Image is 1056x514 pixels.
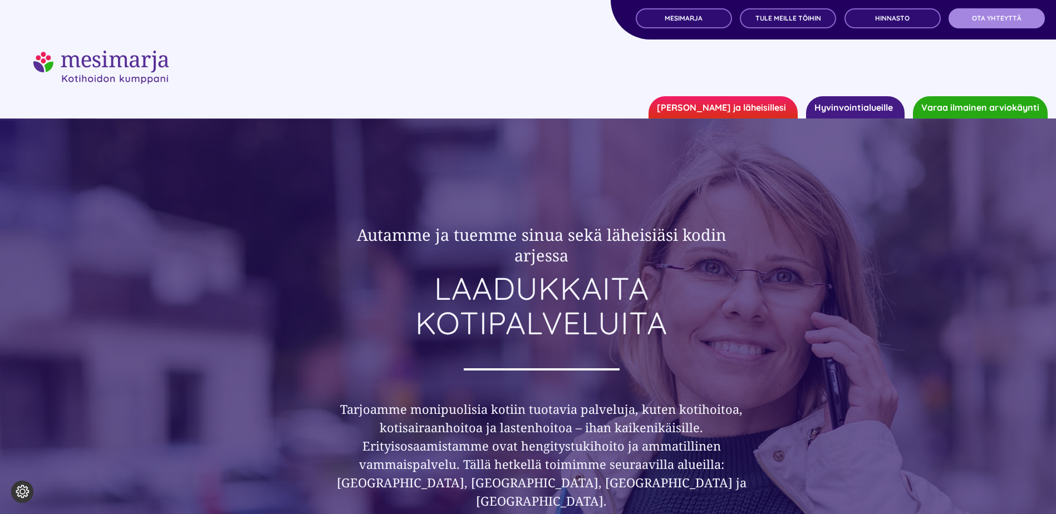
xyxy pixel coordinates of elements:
[913,96,1048,118] a: Varaa ilmainen arviokäynti
[844,8,941,28] a: Hinnasto
[649,96,798,118] a: [PERSON_NAME] ja läheisillesi
[755,14,821,22] span: TULE MEILLE TÖIHIN
[740,8,836,28] a: TULE MEILLE TÖIHIN
[665,14,703,22] span: MESIMARJA
[33,51,169,84] img: mesimarjasi
[33,49,169,63] a: mesimarjasi
[328,400,755,510] h3: Tarjoamme monipuolisia kotiin tuotavia palveluja, kuten kotihoitoa, kotisairaanhoitoa ja lastenho...
[875,14,910,22] span: Hinnasto
[949,8,1045,28] a: OTA YHTEYTTÄ
[806,96,905,118] a: Hyvinvointialueille
[328,224,755,266] h2: Autamme ja tuemme sinua sekä läheisiäsi kodin arjessa
[11,481,33,503] button: Evästeasetukset
[636,8,732,28] a: MESIMARJA
[972,14,1021,22] span: OTA YHTEYTTÄ
[328,271,755,340] h1: LAADUKKAITA KOTIPALVELUITA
